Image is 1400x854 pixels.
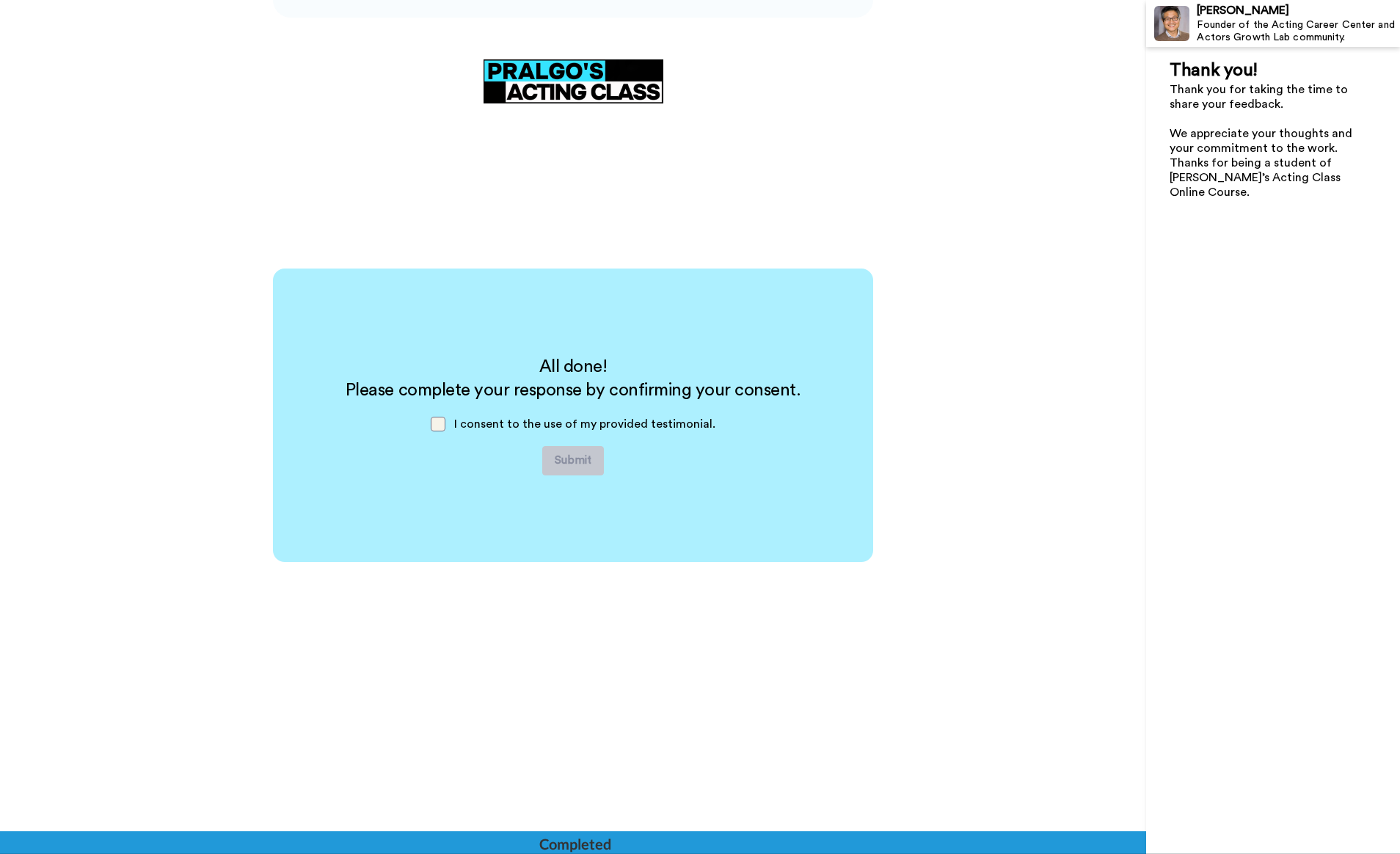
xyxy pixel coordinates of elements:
[539,833,610,854] div: Completed
[1154,6,1189,41] img: Profile Image
[346,382,801,399] span: Please complete your response by confirming your consent.
[1170,84,1351,110] span: Thank you for taking the time to share your feedback.
[1197,19,1399,44] div: Founder of the Acting Career Center and Actors Growth Lab community.
[539,358,608,376] span: All done!
[1170,62,1257,79] span: Thank you!
[1170,128,1355,198] span: We appreciate your thoughts and your commitment to the work. Thanks for being a student of [PERSO...
[542,446,604,475] button: Submit
[1197,4,1399,18] div: [PERSON_NAME]
[454,418,715,430] span: I consent to the use of my provided testimonial.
